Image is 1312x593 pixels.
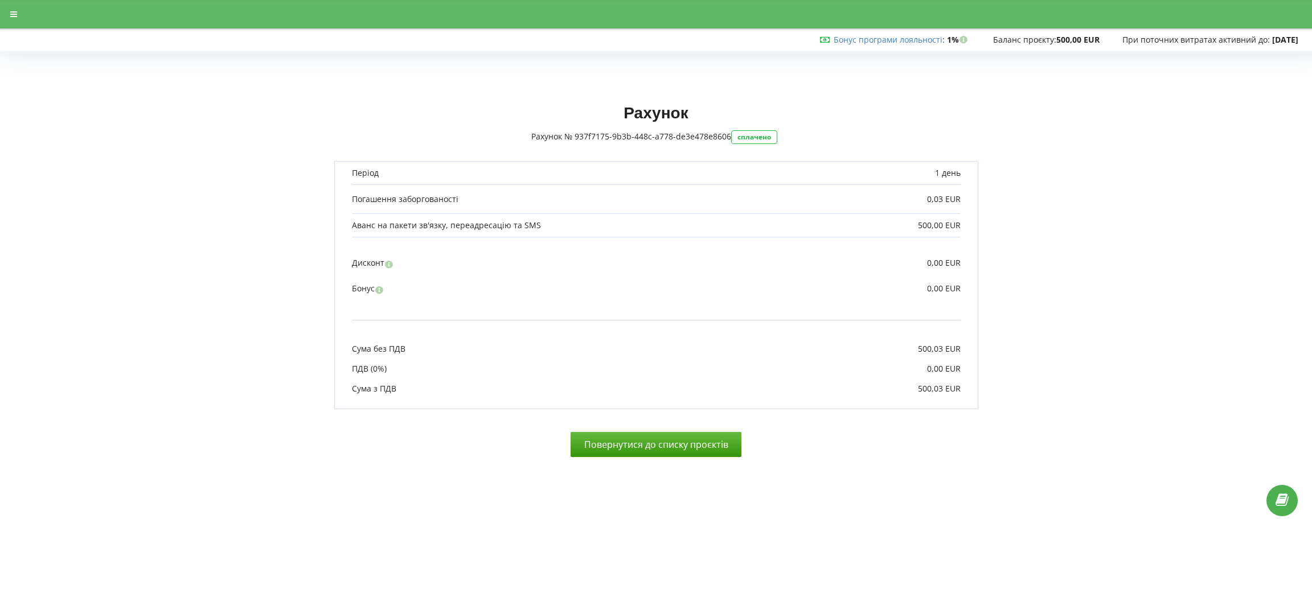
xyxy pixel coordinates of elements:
[993,34,1056,45] span: Баланс проєкту:
[918,343,961,355] p: 500,03 EUR
[12,102,1300,122] h1: Рахунок
[352,193,458,205] p: Погашення заборгованості
[352,167,379,179] p: Період
[927,363,961,374] p: 0,00 EUR
[571,432,741,457] a: Повернутися до списку проєктів
[352,363,387,374] p: ПДВ (0%)
[1056,34,1100,45] strong: 500,00 EUR
[947,34,970,45] strong: 1%
[352,257,384,269] p: Дисконт
[12,130,1300,144] div: Рахунок № 937f7175-9b3b-448c-a778-de3e478e8606
[352,343,405,355] p: Сума без ПДВ
[918,220,961,231] p: 500,00 EUR
[731,130,777,144] div: сплачено
[935,167,961,179] p: 1 день
[918,383,961,394] p: 500,03 EUR
[927,283,961,294] p: 0,00 EUR
[352,383,396,394] p: Сума з ПДВ
[834,34,945,45] span: :
[834,34,942,45] a: Бонус програми лояльності
[927,257,961,269] p: 0,00 EUR
[352,220,541,231] p: Аванс на пакети зв'язку, переадресацію та SMS
[1122,34,1270,45] span: При поточних витратах активний до:
[1272,34,1298,45] strong: [DATE]
[352,283,375,294] p: Бонус
[927,193,961,205] p: 0,03 EUR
